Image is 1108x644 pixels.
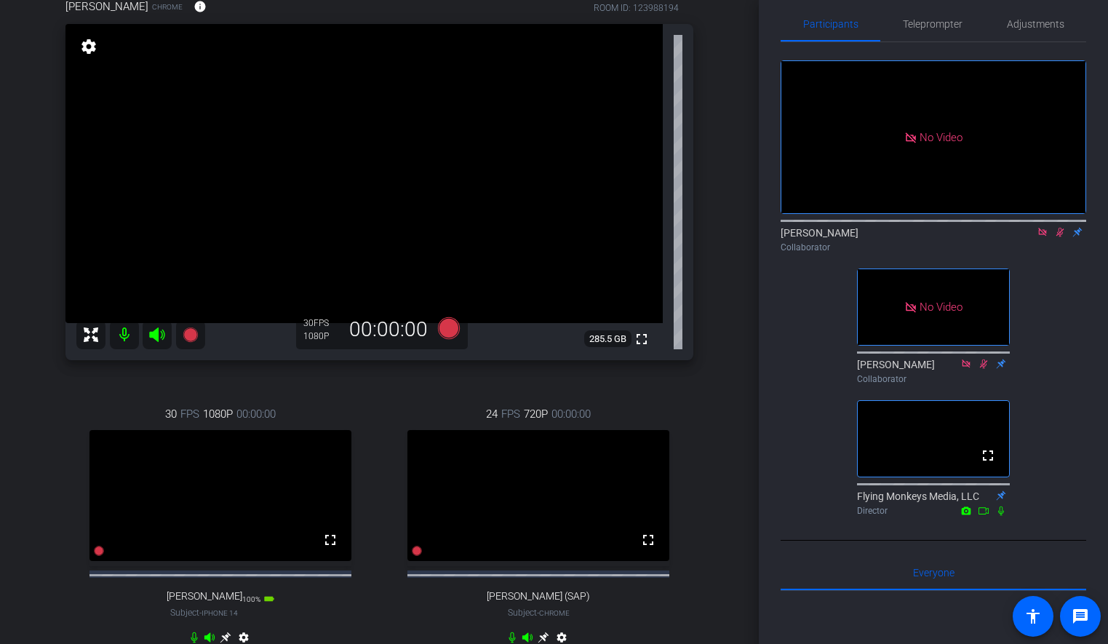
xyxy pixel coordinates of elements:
[594,1,679,15] div: ROOM ID: 123988194
[199,608,202,618] span: -
[857,489,1010,517] div: Flying Monkeys Media, LLC
[639,531,657,549] mat-icon: fullscreen
[913,568,954,578] span: Everyone
[857,373,1010,386] div: Collaborator
[501,406,520,422] span: FPS
[167,590,242,603] span: [PERSON_NAME]
[180,406,199,422] span: FPS
[322,531,339,549] mat-icon: fullscreen
[487,590,590,603] span: [PERSON_NAME] (SAP)
[486,406,498,422] span: 24
[1072,608,1089,625] mat-icon: message
[314,318,329,328] span: FPS
[263,593,275,605] mat-icon: battery_std
[979,447,997,464] mat-icon: fullscreen
[539,609,570,617] span: Chrome
[584,330,631,348] span: 285.5 GB
[524,406,548,422] span: 720P
[203,406,233,422] span: 1080P
[303,317,340,329] div: 30
[920,301,962,314] span: No Video
[242,595,260,603] span: 100%
[170,606,238,619] span: Subject
[340,317,437,342] div: 00:00:00
[1007,19,1064,29] span: Adjustments
[508,606,570,619] span: Subject
[781,226,1086,254] div: [PERSON_NAME]
[781,241,1086,254] div: Collaborator
[633,330,650,348] mat-icon: fullscreen
[79,38,99,55] mat-icon: settings
[857,504,1010,517] div: Director
[920,130,962,143] span: No Video
[1024,608,1042,625] mat-icon: accessibility
[903,19,962,29] span: Teleprompter
[303,330,340,342] div: 1080P
[857,357,1010,386] div: [PERSON_NAME]
[803,19,858,29] span: Participants
[152,1,183,12] span: Chrome
[165,406,177,422] span: 30
[236,406,276,422] span: 00:00:00
[537,608,539,618] span: -
[202,609,238,617] span: iPhone 14
[551,406,591,422] span: 00:00:00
